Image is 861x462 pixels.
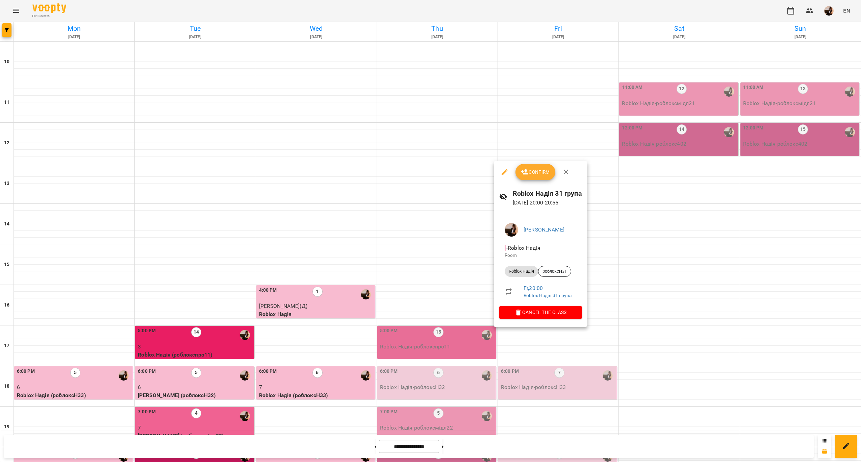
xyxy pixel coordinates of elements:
[505,268,538,274] span: Roblox Надія
[524,226,564,233] a: [PERSON_NAME]
[538,266,571,277] div: роблоксН31
[505,252,577,259] p: Room
[524,293,572,298] a: Roblox Надія 31 група
[538,268,571,274] span: роблоксН31
[513,199,582,207] p: [DATE] 20:00 - 20:55
[521,168,550,176] span: Confirm
[499,306,582,318] button: Cancel the class
[513,188,582,199] h6: Roblox Надія 31 група
[505,223,518,237] img: f1c8304d7b699b11ef2dd1d838014dff.jpg
[515,164,555,180] button: Confirm
[524,285,543,291] a: Fr , 20:00
[505,308,577,316] span: Cancel the class
[505,245,542,251] span: - Roblox Надія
